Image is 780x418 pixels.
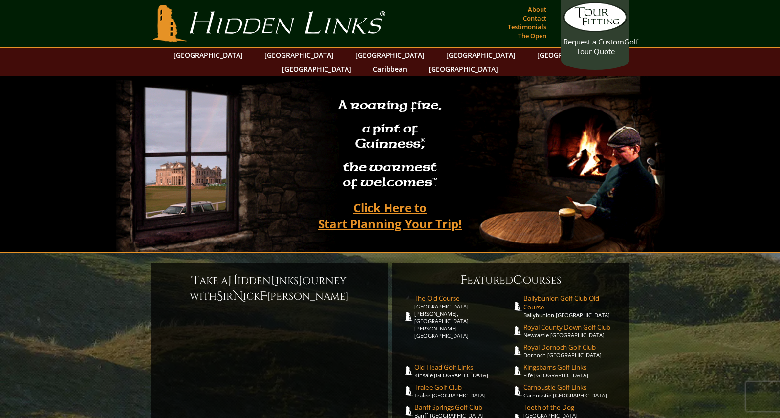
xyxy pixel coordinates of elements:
[513,272,523,288] span: C
[414,363,511,379] a: Old Head Golf LinksKinsale [GEOGRAPHIC_DATA]
[523,323,620,331] span: Royal County Down Golf Club
[563,2,627,56] a: Request a CustomGolf Tour Quote
[523,294,620,319] a: Ballybunion Golf Club Old CourseBallybunion [GEOGRAPHIC_DATA]
[505,20,549,34] a: Testimonials
[233,288,243,304] span: N
[271,273,276,288] span: L
[277,62,356,76] a: [GEOGRAPHIC_DATA]
[299,273,303,288] span: J
[260,48,339,62] a: [GEOGRAPHIC_DATA]
[414,383,511,399] a: Tralee Golf ClubTralee [GEOGRAPHIC_DATA]
[523,403,620,412] span: Teeth of the Dog
[217,288,223,304] span: S
[169,48,248,62] a: [GEOGRAPHIC_DATA]
[523,343,620,359] a: Royal Dornoch Golf ClubDornoch [GEOGRAPHIC_DATA]
[160,273,378,304] h6: ake a idden inks ourney with ir ick [PERSON_NAME]
[414,403,511,412] span: Banff Springs Golf Club
[414,294,511,339] a: The Old Course[GEOGRAPHIC_DATA][PERSON_NAME], [GEOGRAPHIC_DATA][PERSON_NAME] [GEOGRAPHIC_DATA]
[460,272,467,288] span: F
[192,273,199,288] span: T
[414,383,511,392] span: Tralee Golf Club
[308,196,472,235] a: Click Here toStart Planning Your Trip!
[424,62,503,76] a: [GEOGRAPHIC_DATA]
[523,363,620,372] span: Kingsbarns Golf Links
[414,363,511,372] span: Old Head Golf Links
[228,273,238,288] span: H
[523,383,620,399] a: Carnoustie Golf LinksCarnoustie [GEOGRAPHIC_DATA]
[332,93,448,196] h2: A roaring fire, a pint of Guinness , the warmest of welcomes™.
[402,272,620,288] h6: eatured ourses
[516,29,549,43] a: The Open
[523,323,620,339] a: Royal County Down Golf ClubNewcastle [GEOGRAPHIC_DATA]
[414,294,511,303] span: The Old Course
[350,48,430,62] a: [GEOGRAPHIC_DATA]
[563,37,624,46] span: Request a Custom
[260,288,267,304] span: F
[532,48,611,62] a: [GEOGRAPHIC_DATA]
[523,383,620,392] span: Carnoustie Golf Links
[523,294,620,311] span: Ballybunion Golf Club Old Course
[441,48,520,62] a: [GEOGRAPHIC_DATA]
[523,343,620,352] span: Royal Dornoch Golf Club
[520,11,549,25] a: Contact
[368,62,412,76] a: Caribbean
[525,2,549,16] a: About
[523,363,620,379] a: Kingsbarns Golf LinksFife [GEOGRAPHIC_DATA]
